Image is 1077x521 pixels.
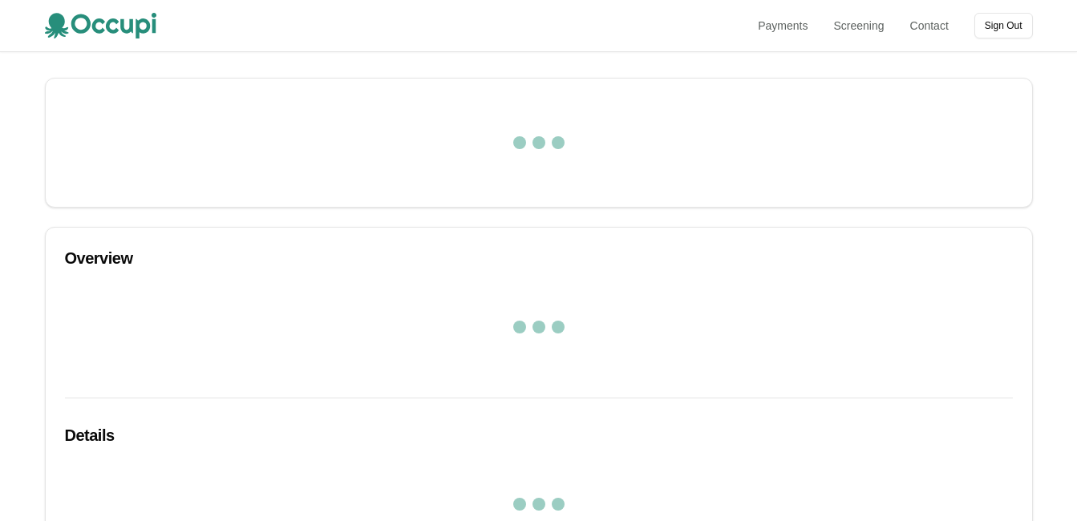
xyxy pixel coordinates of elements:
a: Payments [758,18,808,34]
h2: Details [65,424,1013,446]
a: Screening [834,18,885,34]
button: Sign Out [974,13,1033,38]
a: Contact [910,18,949,34]
h2: Overview [65,247,1013,269]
